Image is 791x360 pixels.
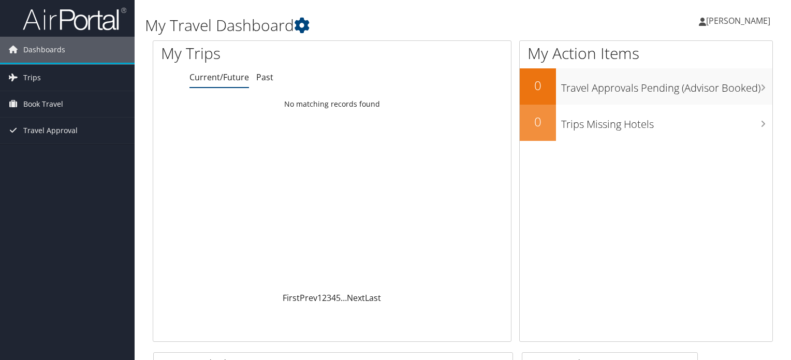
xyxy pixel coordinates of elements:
a: 0Travel Approvals Pending (Advisor Booked) [520,68,772,105]
a: Prev [300,292,317,304]
a: First [283,292,300,304]
a: 3 [327,292,331,304]
a: 0Trips Missing Hotels [520,105,772,141]
h1: My Travel Dashboard [145,15,569,36]
a: 4 [331,292,336,304]
span: Book Travel [23,91,63,117]
a: Next [347,292,365,304]
a: Past [256,71,273,83]
h2: 0 [520,113,556,131]
span: Trips [23,65,41,91]
a: 2 [322,292,327,304]
span: Travel Approval [23,118,78,143]
a: Current/Future [189,71,249,83]
span: … [341,292,347,304]
td: No matching records found [153,95,511,113]
span: Dashboards [23,37,65,63]
a: [PERSON_NAME] [699,5,781,36]
h3: Trips Missing Hotels [561,112,772,132]
span: [PERSON_NAME] [706,15,770,26]
h1: My Action Items [520,42,772,64]
a: Last [365,292,381,304]
a: 1 [317,292,322,304]
h1: My Trips [161,42,354,64]
img: airportal-logo.png [23,7,126,31]
h2: 0 [520,77,556,94]
a: 5 [336,292,341,304]
h3: Travel Approvals Pending (Advisor Booked) [561,76,772,95]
